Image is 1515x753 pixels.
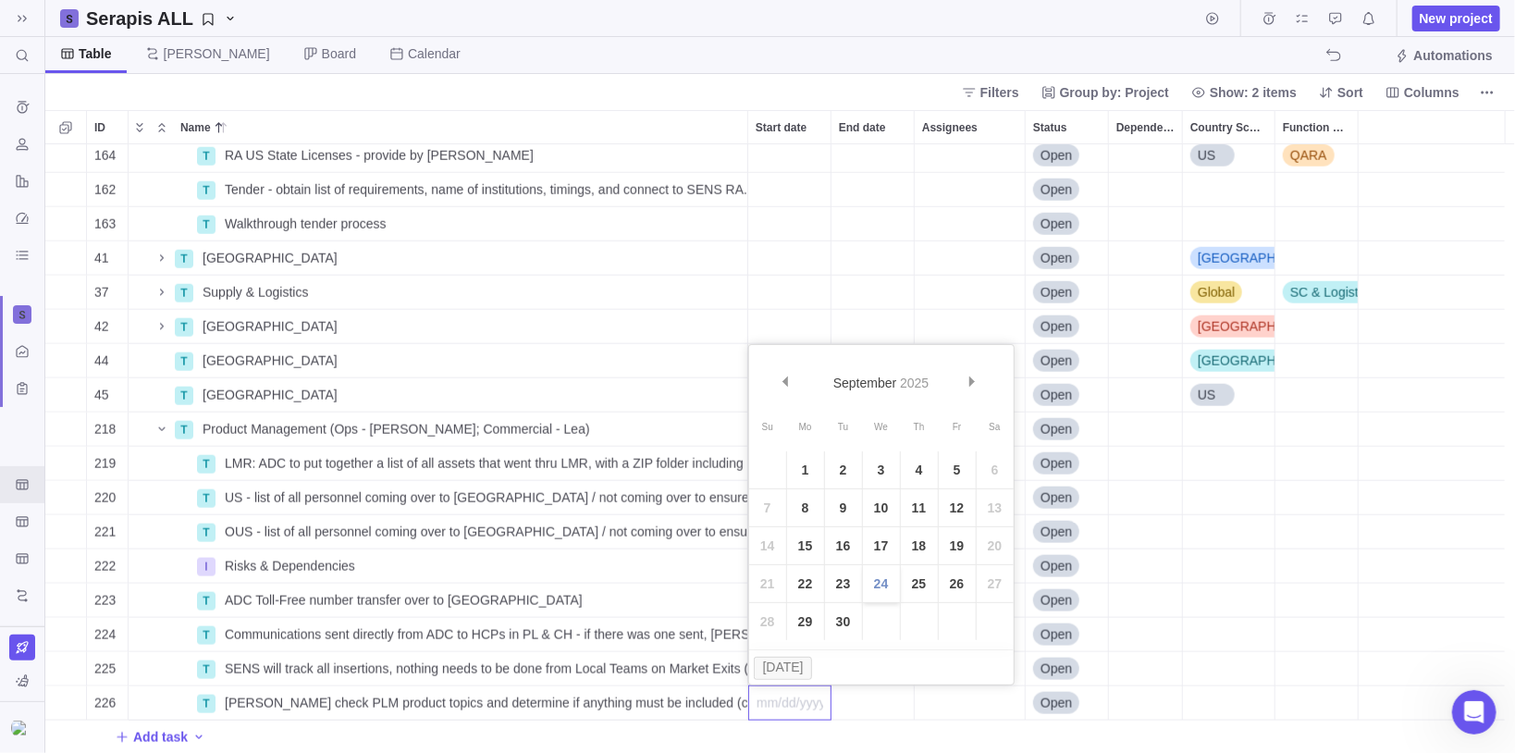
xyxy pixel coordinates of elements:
[787,489,824,526] a: 8
[863,489,900,526] a: 10
[863,527,900,564] a: 17
[825,451,862,488] a: 2
[787,451,824,488] a: 1
[874,422,888,432] span: Wednesday
[955,364,995,403] a: Next
[754,657,812,680] button: [DATE]
[967,376,978,387] span: Next
[900,376,929,390] span: 2025
[799,422,812,432] span: Monday
[901,489,938,526] a: 11
[901,451,938,488] a: 4
[748,686,831,721] div: Start date
[939,451,976,488] a: 5
[787,527,824,564] a: 15
[762,422,773,432] span: Sunday
[953,422,961,432] span: Friday
[989,422,1000,432] span: Saturday
[787,603,824,640] a: 29
[939,565,976,602] a: 26
[825,565,862,602] a: 23
[914,422,925,432] span: Thursday
[825,603,862,640] a: 30
[838,422,848,432] span: Tuesday
[780,376,790,387] span: Prev
[863,451,900,488] a: 3
[768,364,807,403] a: Prev
[901,527,938,564] a: 18
[939,489,976,526] a: 12
[748,685,831,721] input: mm/dd/yyyy
[901,565,938,602] a: 25
[833,376,896,390] span: September
[787,565,824,602] a: 22
[825,527,862,564] a: 16
[939,527,976,564] a: 19
[1452,690,1497,734] iframe: Intercom live chat
[863,565,900,602] a: 24
[825,489,862,526] a: 9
